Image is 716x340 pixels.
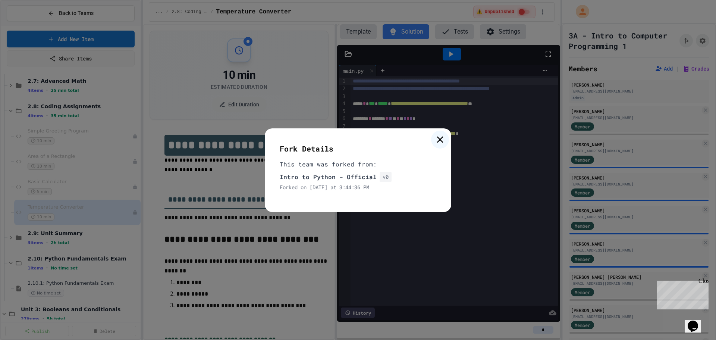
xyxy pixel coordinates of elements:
p: Forked on [DATE] at 3:44:36 PM [280,184,436,191]
div: Chat with us now!Close [3,3,51,47]
iframe: chat widget [685,310,709,333]
span: v0 [380,172,392,182]
div: Fork Details [280,143,436,154]
p: This team was forked from: [280,160,436,169]
p: Intro to Python - Official [280,172,377,181]
iframe: chat widget [654,278,709,309]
